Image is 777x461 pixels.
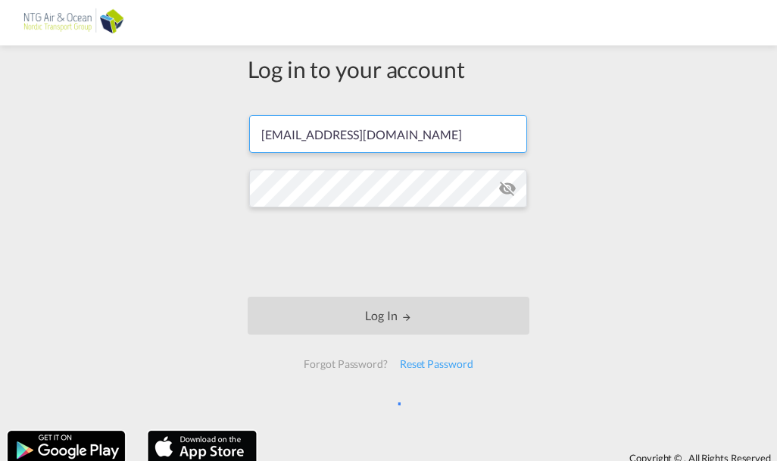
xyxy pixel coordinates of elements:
iframe: reCAPTCHA [273,223,504,282]
input: Enter email/phone number [249,115,527,153]
div: Reset Password [394,350,479,378]
div: Forgot Password? [298,350,393,378]
button: LOGIN [248,297,529,335]
img: af31b1c0b01f11ecbc353f8e72265e29.png [23,6,125,40]
div: Log in to your account [248,53,529,85]
md-icon: icon-eye-off [498,179,516,198]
